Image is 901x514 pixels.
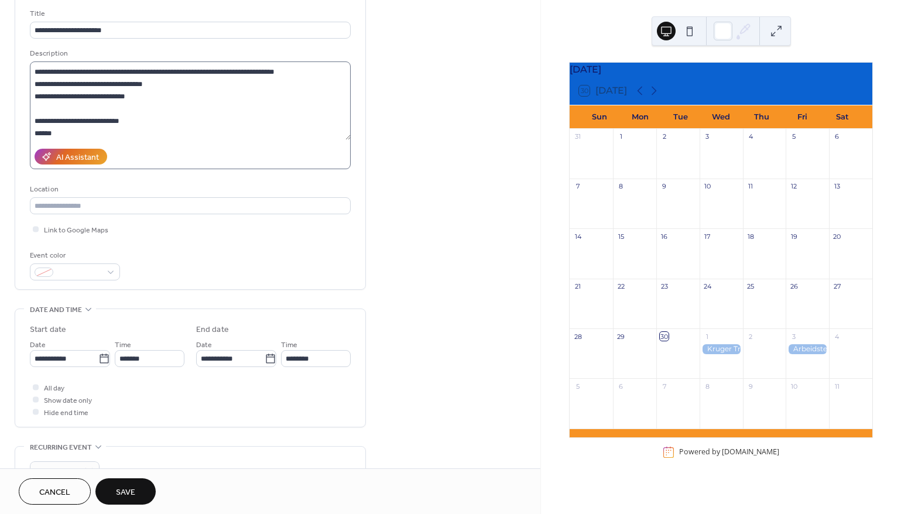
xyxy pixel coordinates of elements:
div: Tue [660,105,701,129]
div: Description [30,47,348,60]
div: Mon [620,105,660,129]
div: AI Assistant [56,152,99,164]
div: 3 [789,332,798,341]
div: 24 [703,282,712,291]
div: 6 [833,132,841,141]
div: 28 [573,332,582,341]
div: 11 [746,182,755,191]
span: Date and time [30,304,82,316]
div: 27 [833,282,841,291]
div: Arbeidsterapie Studente Vereniging Mark [786,344,829,354]
button: Cancel [19,478,91,505]
span: Hide end time [44,407,88,419]
span: Cancel [39,486,70,499]
span: Time [281,339,297,351]
div: 19 [789,232,798,241]
a: [DOMAIN_NAME] [722,447,779,457]
div: 10 [789,382,798,390]
span: All day [44,382,64,395]
div: 8 [616,182,625,191]
div: Fri [782,105,823,129]
div: 7 [660,382,669,390]
div: [DATE] [570,63,872,77]
div: 9 [660,182,669,191]
div: Event color [30,249,118,262]
div: 26 [789,282,798,291]
div: Wed [701,105,741,129]
div: 25 [746,282,755,291]
div: End date [196,324,229,336]
span: Recurring event [30,441,92,454]
div: 5 [573,382,582,390]
div: Kruger Trek na Orania [700,344,743,354]
div: 13 [833,182,841,191]
div: Title [30,8,348,20]
div: 6 [616,382,625,390]
div: 5 [789,132,798,141]
div: 8 [703,382,712,390]
span: Date [30,339,46,351]
div: Location [30,183,348,196]
div: Sun [579,105,619,129]
div: 7 [573,182,582,191]
div: 3 [703,132,712,141]
button: AI Assistant [35,149,107,165]
div: 30 [660,332,669,341]
div: 21 [573,282,582,291]
div: 10 [703,182,712,191]
div: 18 [746,232,755,241]
div: 4 [833,332,841,341]
span: Save [116,486,135,499]
span: Do not repeat [35,464,78,478]
div: Thu [741,105,782,129]
div: 12 [789,182,798,191]
div: 2 [660,132,669,141]
div: 1 [616,132,625,141]
div: Sat [823,105,863,129]
div: 15 [616,232,625,241]
div: Powered by [679,447,779,457]
div: 11 [833,382,841,390]
div: 14 [573,232,582,241]
div: 31 [573,132,582,141]
div: 17 [703,232,712,241]
span: Date [196,339,212,351]
div: 16 [660,232,669,241]
span: Time [115,339,131,351]
div: 20 [833,232,841,241]
span: Link to Google Maps [44,224,108,237]
div: 2 [746,332,755,341]
div: 1 [703,332,712,341]
div: 9 [746,382,755,390]
div: Start date [30,324,66,336]
button: Save [95,478,156,505]
div: 29 [616,332,625,341]
span: Show date only [44,395,92,407]
div: 23 [660,282,669,291]
div: 4 [746,132,755,141]
div: 22 [616,282,625,291]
